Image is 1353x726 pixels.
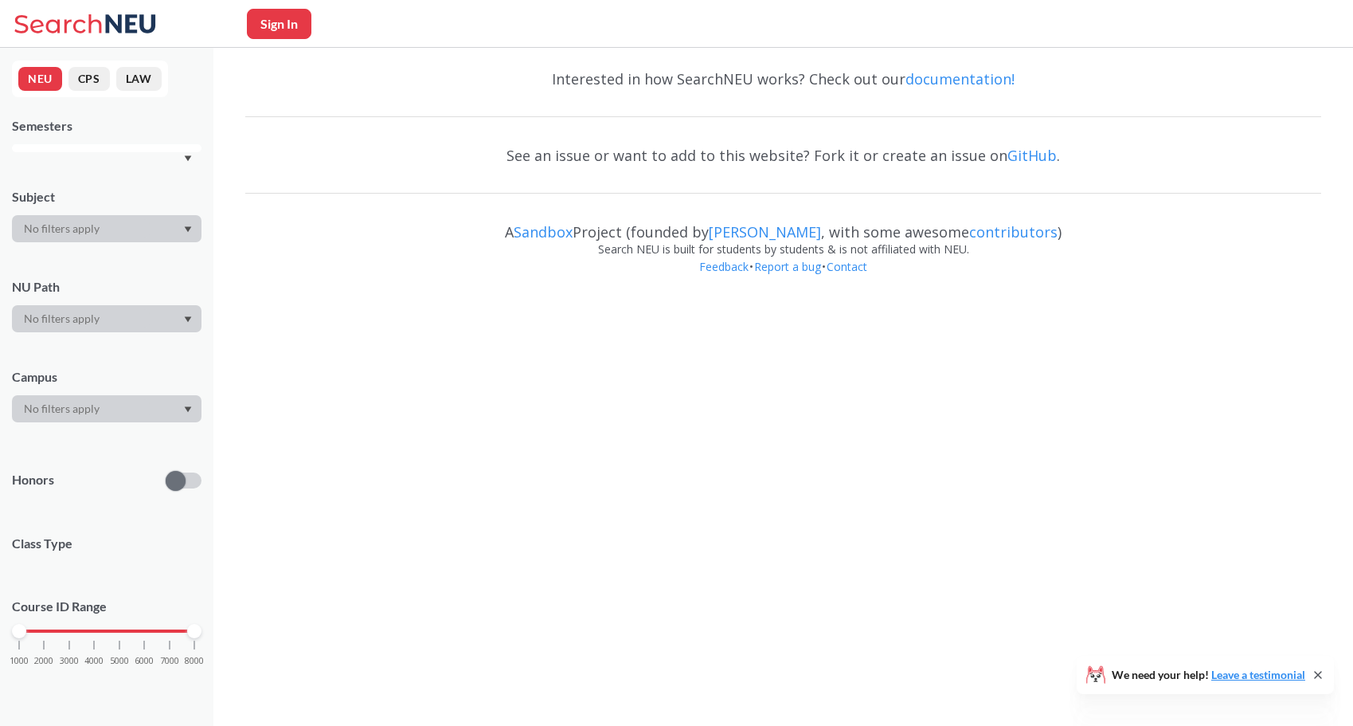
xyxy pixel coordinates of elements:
div: See an issue or want to add to this website? Fork it or create an issue on . [245,132,1321,179]
span: 7000 [160,657,179,665]
a: Report a bug [753,259,822,274]
span: 6000 [135,657,154,665]
a: documentation! [905,69,1015,88]
div: Campus [12,368,201,386]
div: Subject [12,188,201,206]
div: Dropdown arrow [12,215,201,242]
p: Honors [12,471,54,489]
span: 3000 [60,657,79,665]
p: Course ID Range [12,598,201,616]
svg: Dropdown arrow [184,155,192,162]
div: Interested in how SearchNEU works? Check out our [245,56,1321,102]
a: Feedback [698,259,749,274]
button: Sign In [247,9,311,39]
svg: Dropdown arrow [184,406,192,413]
a: Leave a testimonial [1211,668,1305,681]
a: Contact [826,259,868,274]
span: We need your help! [1112,669,1305,681]
div: Dropdown arrow [12,395,201,422]
a: [PERSON_NAME] [709,222,821,241]
svg: Dropdown arrow [184,226,192,233]
div: NU Path [12,278,201,296]
span: 2000 [34,657,53,665]
svg: Dropdown arrow [184,316,192,323]
a: contributors [969,222,1058,241]
a: Sandbox [514,222,573,241]
div: • • [245,258,1321,300]
span: Class Type [12,535,201,552]
span: 4000 [84,657,104,665]
span: 1000 [10,657,29,665]
button: LAW [116,67,162,91]
button: CPS [68,67,110,91]
div: Dropdown arrow [12,305,201,332]
div: Search NEU is built for students by students & is not affiliated with NEU. [245,241,1321,258]
button: NEU [18,67,62,91]
span: 8000 [185,657,204,665]
div: A Project (founded by , with some awesome ) [245,209,1321,241]
a: GitHub [1007,146,1057,165]
span: 5000 [110,657,129,665]
div: Semesters [12,117,201,135]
